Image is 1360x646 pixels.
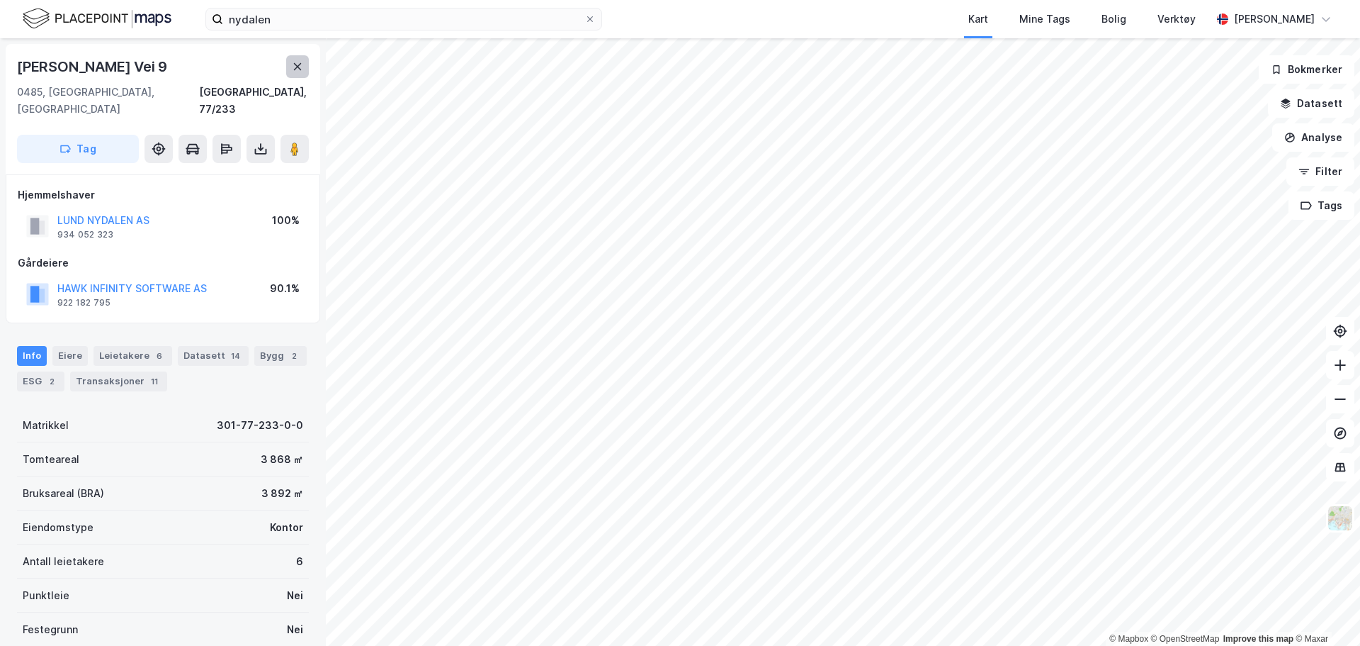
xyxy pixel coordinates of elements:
[1101,11,1126,28] div: Bolig
[254,346,307,366] div: Bygg
[23,621,78,638] div: Festegrunn
[57,297,110,308] div: 922 182 795
[261,451,303,468] div: 3 868 ㎡
[52,346,88,366] div: Eiere
[1288,191,1354,220] button: Tags
[1259,55,1354,84] button: Bokmerker
[23,485,104,502] div: Bruksareal (BRA)
[228,349,243,363] div: 14
[199,84,309,118] div: [GEOGRAPHIC_DATA], 77/233
[1289,578,1360,646] iframe: Chat Widget
[18,255,308,272] div: Gårdeiere
[287,587,303,604] div: Nei
[968,11,988,28] div: Kart
[1286,157,1354,186] button: Filter
[17,55,170,78] div: [PERSON_NAME] Vei 9
[1109,634,1148,644] a: Mapbox
[70,372,167,391] div: Transaksjoner
[93,346,172,366] div: Leietakere
[1272,123,1354,152] button: Analyse
[217,417,303,434] div: 301-77-233-0-0
[1223,634,1293,644] a: Improve this map
[287,621,303,638] div: Nei
[1151,634,1220,644] a: OpenStreetMap
[17,84,199,118] div: 0485, [GEOGRAPHIC_DATA], [GEOGRAPHIC_DATA]
[178,346,249,366] div: Datasett
[270,280,300,297] div: 90.1%
[45,374,59,389] div: 2
[17,372,64,391] div: ESG
[152,349,166,363] div: 6
[296,553,303,570] div: 6
[1289,578,1360,646] div: Kontrollprogram for chat
[223,9,584,30] input: Søk på adresse, matrikkel, gårdeiere, leietakere eller personer
[57,229,113,240] div: 934 052 323
[17,346,47,366] div: Info
[1157,11,1196,28] div: Verktøy
[1234,11,1315,28] div: [PERSON_NAME]
[23,587,69,604] div: Punktleie
[23,417,69,434] div: Matrikkel
[1019,11,1070,28] div: Mine Tags
[270,519,303,536] div: Kontor
[23,553,104,570] div: Antall leietakere
[23,519,93,536] div: Eiendomstype
[287,349,301,363] div: 2
[1327,505,1354,532] img: Z
[23,6,171,31] img: logo.f888ab2527a4732fd821a326f86c7f29.svg
[272,212,300,229] div: 100%
[1268,89,1354,118] button: Datasett
[147,374,161,389] div: 11
[18,186,308,204] div: Hjemmelshaver
[23,451,79,468] div: Tomteareal
[261,485,303,502] div: 3 892 ㎡
[17,135,139,163] button: Tag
